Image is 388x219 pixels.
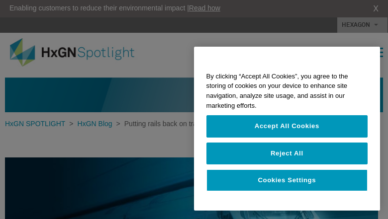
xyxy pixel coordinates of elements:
button: Accept All Cookies [206,116,368,138]
div: Cookie banner [194,47,380,211]
button: Cookies Settings [206,169,368,191]
div: By clicking “Accept All Cookies”, you agree to the storing of cookies on your device to enhance s... [194,67,380,116]
button: Reject All [206,143,368,164]
div: Privacy [194,47,380,211]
